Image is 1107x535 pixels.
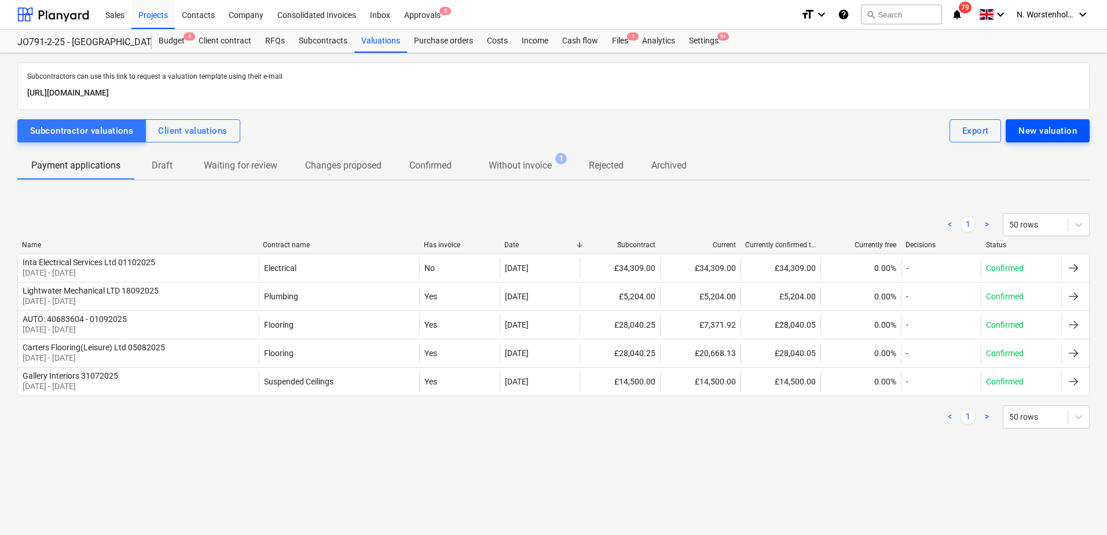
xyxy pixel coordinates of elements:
[354,30,407,53] a: Valuations
[419,343,500,364] div: Yes
[961,410,975,424] a: Page 1 is your current page
[584,241,655,249] div: Subcontract
[23,314,127,324] div: AUTO: 40683604 - 01092025
[943,218,956,232] a: Previous page
[682,30,725,53] div: Settings
[555,30,605,53] div: Cash flow
[874,377,896,386] span: 0.00%
[961,218,975,232] a: Page 1 is your current page
[23,380,118,392] p: [DATE] - [DATE]
[17,36,138,49] div: JO791-2-25 - [GEOGRAPHIC_DATA] [GEOGRAPHIC_DATA]
[660,258,741,279] div: £34,309.00
[515,30,555,53] div: Income
[1006,119,1090,142] button: New valuation
[605,30,635,53] a: Files1
[555,153,567,164] span: 1
[148,159,176,173] p: Draft
[994,8,1007,21] i: keyboard_arrow_down
[580,343,660,364] div: £28,040.25
[419,314,500,335] div: Yes
[950,119,1002,142] button: Export
[682,30,725,53] a: Settings9+
[505,377,529,386] div: [DATE]
[801,8,815,21] i: format_size
[951,8,963,21] i: notifications
[651,159,687,173] p: Archived
[145,119,240,142] button: Client valuations
[17,119,146,142] button: Subcontractor valuations
[407,30,480,53] a: Purchase orders
[152,30,192,53] a: Budget4
[980,218,994,232] a: Next page
[580,286,660,307] div: £5,204.00
[409,159,452,173] p: Confirmed
[580,314,660,335] div: £28,040.25
[264,320,294,329] div: Flooring
[23,343,165,352] div: Carters Flooring(Leisure) Ltd 05082025
[826,241,897,249] div: Currently free
[1017,10,1075,19] span: N. Worstenholme
[906,377,908,386] div: -
[504,241,576,249] div: Date
[986,291,1024,302] p: Confirmed
[741,371,821,392] div: £14,500.00
[264,377,333,386] div: Suspended Ceilings
[27,72,1080,82] p: Subcontractors can use this link to request a valuation template using their e-mail
[505,320,529,329] div: [DATE]
[906,349,908,358] div: -
[635,30,682,53] a: Analytics
[424,241,495,249] div: Has invoice
[419,286,500,307] div: Yes
[861,5,942,24] button: Search
[906,320,908,329] div: -
[30,123,133,138] div: Subcontractor valuations
[741,286,821,307] div: £5,204.00
[980,410,994,424] a: Next page
[741,343,821,364] div: £28,040.05
[874,349,896,358] span: 0.00%
[986,262,1024,274] p: Confirmed
[264,292,298,301] div: Plumbing
[1049,479,1107,535] div: Chat Widget
[1018,123,1077,138] div: New valuation
[906,292,908,301] div: -
[580,258,660,279] div: £34,309.00
[264,263,296,273] div: Electrical
[439,7,451,15] span: 2
[665,241,736,249] div: Current
[23,295,159,307] p: [DATE] - [DATE]
[986,347,1024,359] p: Confirmed
[489,159,552,173] p: Without invoice
[660,286,741,307] div: £5,204.00
[204,159,277,173] p: Waiting for review
[741,314,821,335] div: £28,040.05
[258,30,292,53] a: RFQs
[23,286,159,295] div: Lightwater Mechanical LTD 18092025
[943,410,956,424] a: Previous page
[27,86,1080,100] p: [URL][DOMAIN_NAME]
[660,343,741,364] div: £20,668.13
[263,241,415,249] div: Contract name
[589,159,624,173] p: Rejected
[22,241,254,249] div: Name
[23,324,127,335] p: [DATE] - [DATE]
[717,32,729,41] span: 9+
[815,8,829,21] i: keyboard_arrow_down
[480,30,515,53] a: Costs
[962,123,989,138] div: Export
[192,30,258,53] div: Client contract
[745,241,816,249] div: Currently confirmed total
[660,371,741,392] div: £14,500.00
[627,32,639,41] span: 1
[986,241,1057,249] div: Status
[866,10,875,19] span: search
[906,241,977,249] div: Decisions
[986,376,1024,387] p: Confirmed
[838,8,849,21] i: Knowledge base
[505,292,529,301] div: [DATE]
[23,371,118,380] div: Gallery Interiors 31072025
[23,258,155,267] div: Inta Electrical Services Ltd 01102025
[419,258,500,279] div: No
